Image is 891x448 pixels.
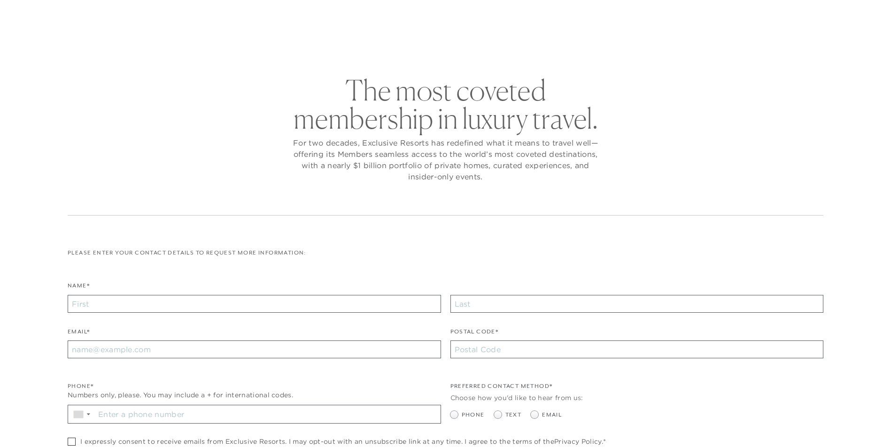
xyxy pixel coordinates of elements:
div: Phone* [68,382,441,391]
span: I expressly consent to receive emails from Exclusive Resorts. I may opt-out with an unsubscribe l... [80,438,606,445]
a: Get Started [38,10,78,19]
label: Name* [68,281,90,295]
span: Phone [462,410,485,419]
p: Please enter your contact details to request more information: [68,248,823,257]
input: Postal Code [450,340,824,358]
span: Email [542,410,562,419]
label: Email* [68,327,90,341]
span: ▼ [85,411,92,417]
input: Last [450,295,824,313]
a: Community [496,30,553,57]
input: name@example.com [68,340,441,358]
a: Member Login [783,10,829,19]
div: Country Code Selector [68,405,95,423]
p: For two decades, Exclusive Resorts has redefined what it means to travel well—offering its Member... [291,137,601,182]
label: Postal Code* [450,327,499,341]
input: First [68,295,441,313]
input: Enter a phone number [95,405,441,423]
a: The Collection [338,30,410,57]
legend: Preferred Contact Method* [450,382,553,395]
h2: The most coveted membership in luxury travel. [291,76,601,132]
div: Choose how you'd like to hear from us: [450,393,824,403]
a: Membership [424,30,482,57]
a: Privacy Policy [554,437,601,446]
div: Numbers only, please. You may include a + for international codes. [68,390,441,400]
span: Text [505,410,522,419]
